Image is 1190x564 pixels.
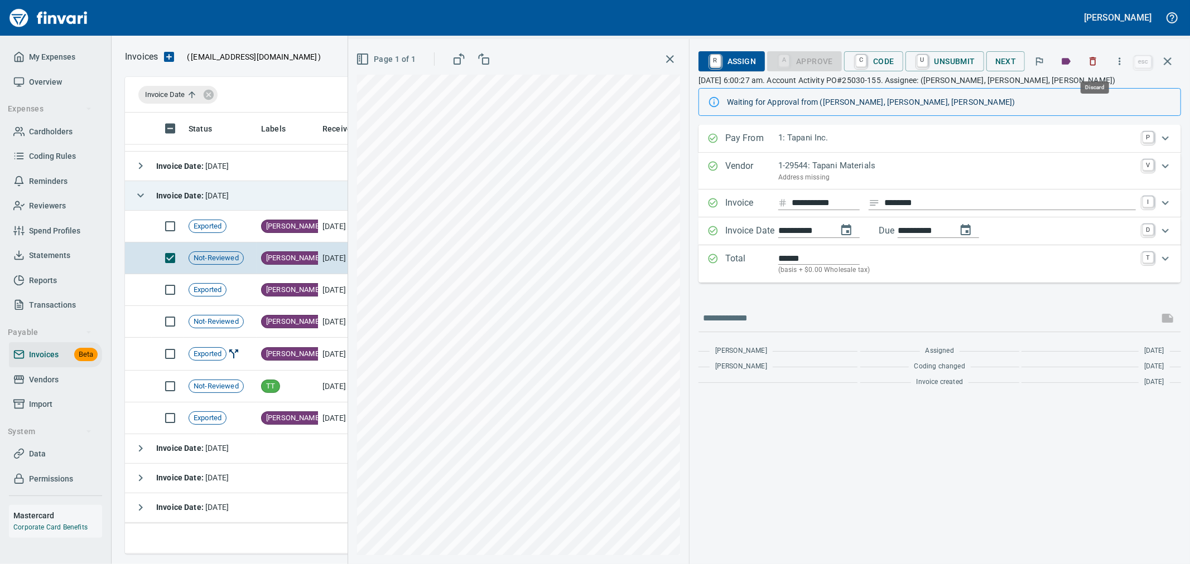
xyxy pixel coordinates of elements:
span: Labels [261,122,300,135]
span: [PERSON_NAME] [262,285,325,295]
a: Spend Profiles [9,218,102,244]
div: Expand [698,217,1181,245]
span: Import [29,397,52,411]
span: Overview [29,75,62,89]
a: My Expenses [9,45,102,70]
span: My Expenses [29,50,75,64]
div: Invoice Date [138,86,218,104]
a: T [1143,252,1154,263]
button: change due date [952,217,979,244]
span: Beta [74,348,98,361]
span: Not-Reviewed [189,253,243,264]
a: InvoicesBeta [9,342,102,367]
span: Exported [189,349,226,359]
span: TT [262,381,280,392]
div: Waiting for Approval from ([PERSON_NAME], [PERSON_NAME], [PERSON_NAME]) [727,92,1172,112]
td: [DATE] [318,211,379,242]
span: [DATE] [156,474,229,483]
span: Invoices [29,348,59,362]
span: Payable [8,325,92,339]
p: (basis + $0.00 Wholesale tax) [778,265,1136,276]
button: Payable [3,322,97,343]
span: Status [189,122,212,135]
div: Expand [698,125,1181,153]
span: Reminders [29,174,68,188]
button: change date [833,217,860,244]
span: Unsubmit [914,52,975,71]
strong: Invoice Date : [156,444,205,453]
span: [DATE] [156,191,229,200]
span: Received [322,122,356,135]
a: U [917,55,928,67]
td: [DATE] [318,402,379,434]
a: Reports [9,268,102,293]
p: 1: Tapani Inc. [778,132,1136,144]
span: Reports [29,274,57,288]
a: esc [1135,56,1152,68]
a: Statements [9,243,102,268]
a: Corporate Card Benefits [13,523,88,531]
span: System [8,425,92,439]
a: C [856,55,866,67]
a: R [710,55,721,67]
span: Received [322,122,370,135]
span: [PERSON_NAME] [262,253,325,264]
p: 1-29544: Tapani Materials [778,159,1136,172]
span: [DATE] [1144,361,1164,372]
span: Next [995,55,1016,69]
span: Coding Rules [29,149,76,163]
span: Spend Profiles [29,224,80,238]
span: Close invoice [1132,48,1181,75]
a: D [1143,224,1154,235]
span: Exported [189,221,226,232]
span: Invoice Split [227,349,241,358]
span: Page 1 of 1 [358,52,416,66]
span: [DATE] [1144,346,1164,357]
span: Assign [707,52,756,71]
p: Invoices [125,50,158,64]
svg: Invoice number [778,196,787,210]
strong: Invoice Date : [156,162,205,171]
td: [DATE] [318,306,379,338]
span: Code [853,52,894,71]
strong: Invoice Date : [156,191,205,200]
p: Address missing [778,172,1136,183]
td: [DATE] [318,274,379,306]
a: Data [9,441,102,466]
td: [DATE] [318,242,379,274]
span: Invoice Date [145,90,199,100]
span: Not-Reviewed [189,317,243,327]
p: Due [879,224,932,237]
button: System [3,421,97,442]
span: Invoice created [917,377,963,388]
a: V [1143,159,1154,171]
a: Transactions [9,293,102,318]
strong: Invoice Date : [156,474,205,483]
span: [PERSON_NAME] [262,349,325,359]
div: Expand [698,153,1181,189]
button: Flag [1027,49,1052,74]
button: Labels [1054,49,1078,74]
span: Transactions [29,298,76,312]
div: Expand [698,189,1181,217]
a: Coding Rules [9,144,102,169]
a: I [1143,196,1154,207]
nav: breadcrumb [125,50,158,64]
button: More [1107,49,1132,74]
button: UUnsubmit [905,51,984,71]
span: [PERSON_NAME] [262,221,325,232]
button: Upload an Invoice [158,50,180,64]
p: [DATE] 6:00:27 am. Account Activity PO#25030-155. Assignee: ([PERSON_NAME], [PERSON_NAME], [PERSO... [698,75,1181,86]
span: [DATE] [156,444,229,453]
span: Coding changed [914,361,965,372]
span: Permissions [29,472,73,486]
span: Vendors [29,373,59,387]
span: [PERSON_NAME] [262,413,325,424]
span: Exported [189,413,226,424]
a: Reviewers [9,193,102,218]
a: Reminders [9,169,102,194]
a: Permissions [9,466,102,492]
span: Assigned [926,346,954,357]
a: Cardholders [9,119,102,144]
td: [DATE] [318,338,379,371]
